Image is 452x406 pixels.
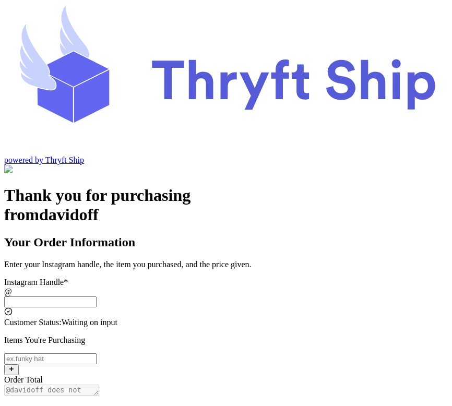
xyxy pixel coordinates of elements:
div: @ [4,287,448,296]
span: Customer Status: [4,318,62,327]
label: Instagram Handle [4,278,68,286]
p: Enter your Instagram handle, the item you purchased, and the price given. [4,260,448,269]
div: Order Total [4,375,448,385]
h1: Thank you for purchasing from [4,186,448,224]
h2: Your Order Information [4,235,448,249]
p: Items You're Purchasing [4,336,448,345]
span: davidoff [39,205,99,224]
span: Waiting on input [62,318,117,327]
input: ex.funky hat [4,353,97,364]
a: powered by Thryft Ship [4,156,84,164]
img: Customer Form Background [4,165,108,174]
